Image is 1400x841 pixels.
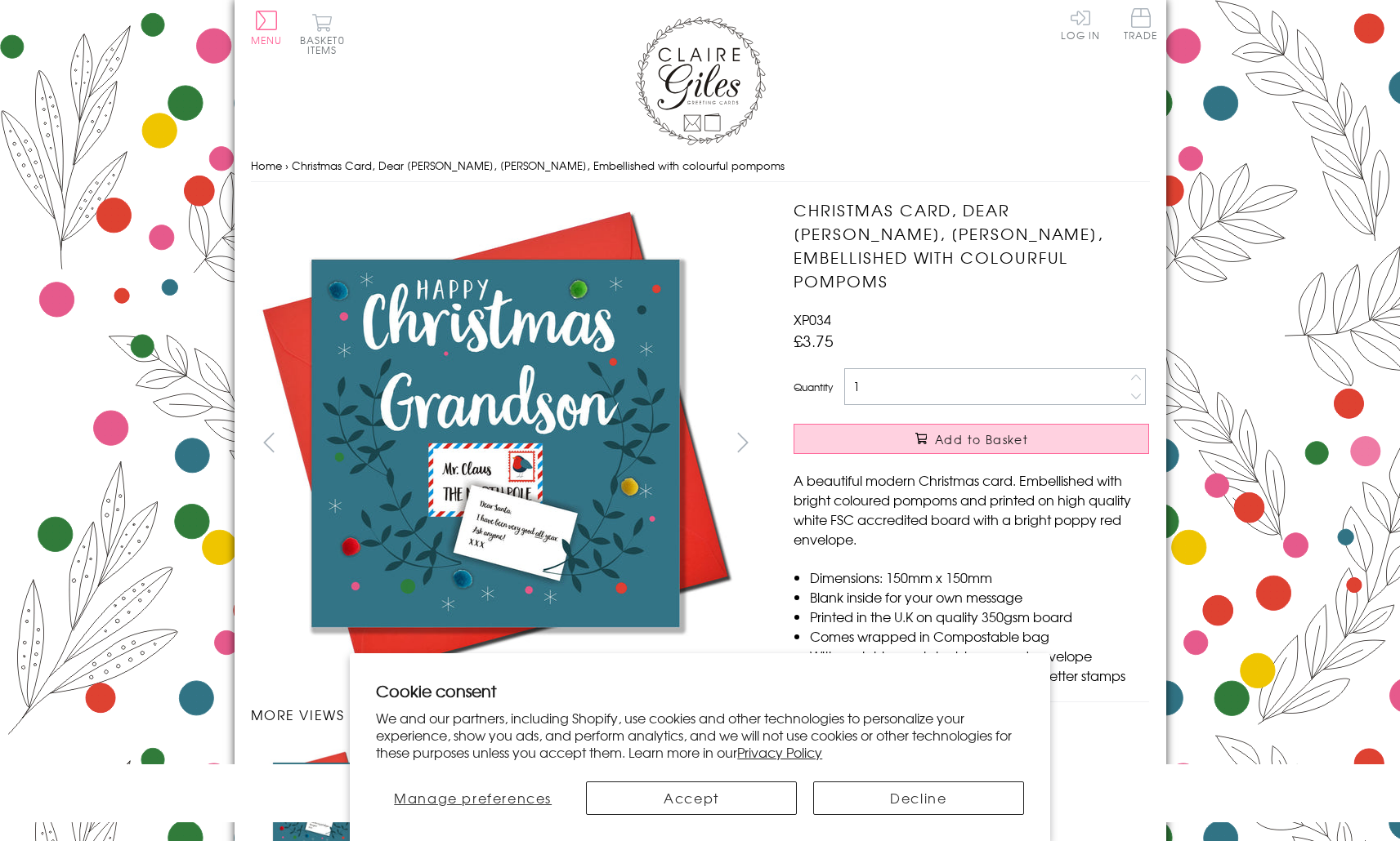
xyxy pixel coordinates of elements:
p: We and our partners, including Shopify, use cookies and other technologies to personalize your ex... [376,710,1024,760]
span: Menu [251,33,283,47]
button: Add to Basket [794,424,1149,454]
span: Christmas Card, Dear [PERSON_NAME], [PERSON_NAME], Embellished with colourful pompoms [292,158,785,173]
button: prev [251,424,288,461]
span: XP034 [794,309,831,329]
li: Printed in the U.K on quality 350gsm board [810,607,1149,626]
h2: Cookie consent [376,679,1024,702]
button: Menu [251,11,283,45]
button: Manage preferences [376,781,570,815]
a: Trade [1124,8,1158,43]
span: £3.75 [794,329,834,352]
span: 0 items [307,33,345,57]
li: With matching sustainable sourced envelope [810,646,1149,665]
a: Privacy Policy [737,742,822,762]
p: A beautiful modern Christmas card. Embellished with bright coloured pompoms and printed on high q... [794,470,1149,549]
span: Manage preferences [394,788,552,808]
span: Trade [1124,8,1158,40]
a: Log In [1061,8,1100,40]
span: › [285,158,288,173]
nav: breadcrumbs [251,149,1150,183]
img: Christmas Card, Dear Santa, Grandson, Embellished with colourful pompoms [761,198,1251,688]
button: Accept [586,781,797,815]
span: Add to Basket [935,431,1028,447]
button: Decline [813,781,1024,815]
button: next [724,424,761,461]
a: Home [251,158,282,173]
h3: More views [251,705,762,724]
li: Dimensions: 150mm x 150mm [810,567,1149,587]
button: Basket0 items [300,13,345,55]
label: Quantity [794,380,833,394]
h1: Christmas Card, Dear [PERSON_NAME], [PERSON_NAME], Embellished with colourful pompoms [794,198,1149,292]
img: Claire Giles Greetings Cards [635,16,766,145]
li: Comes wrapped in Compostable bag [810,626,1149,646]
img: Christmas Card, Dear Santa, Grandson, Embellished with colourful pompoms [250,198,740,688]
li: Blank inside for your own message [810,587,1149,607]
